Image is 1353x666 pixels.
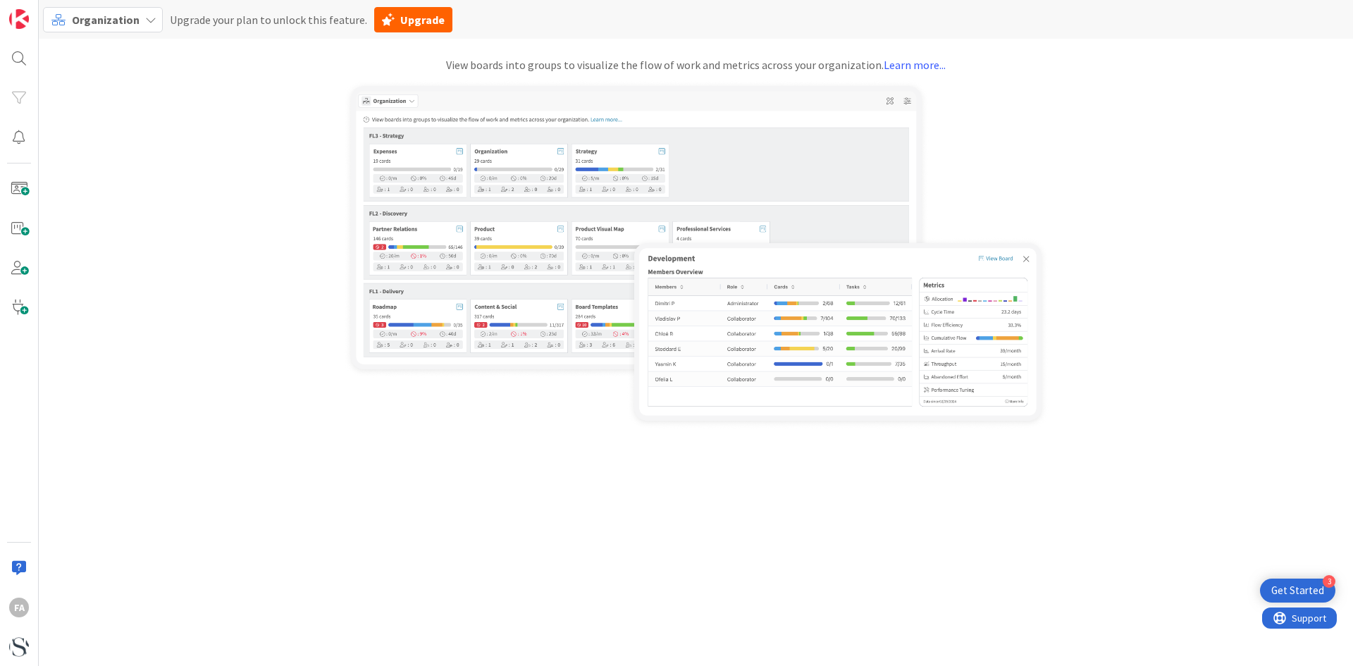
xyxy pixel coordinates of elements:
[1271,584,1324,598] div: Get Started
[9,637,29,657] img: avatar
[9,598,29,617] div: FA
[1260,579,1335,603] div: Open Get Started checklist, remaining modules: 3
[374,7,452,32] button: Upgrade
[72,13,140,27] span: Organization
[884,58,946,72] a: Learn more...
[39,56,1353,73] div: View boards into groups to visualize the flow of work and metrics across your organization.
[1323,575,1335,588] div: 3
[30,2,64,19] span: Support
[9,9,29,29] img: Visit kanbanzone.com
[344,80,1049,429] img: organization-zone.png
